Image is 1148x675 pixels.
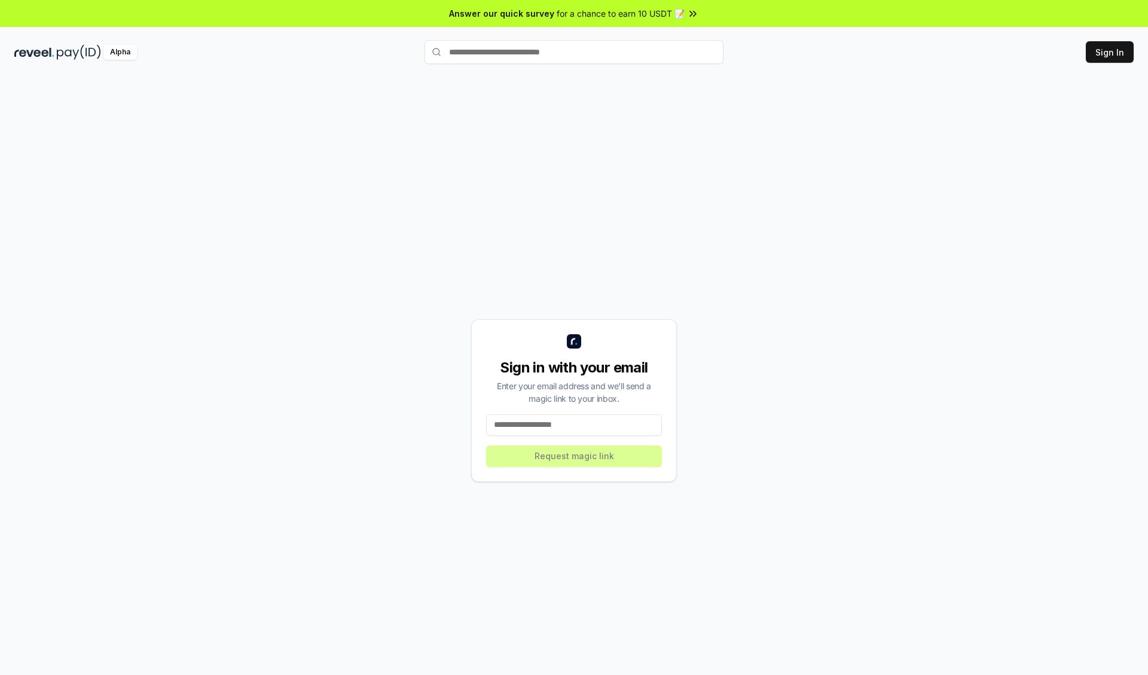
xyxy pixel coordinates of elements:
img: logo_small [567,334,581,349]
span: for a chance to earn 10 USDT 📝 [557,7,685,20]
button: Sign In [1086,41,1134,63]
span: Answer our quick survey [449,7,554,20]
img: pay_id [57,45,101,60]
img: reveel_dark [14,45,54,60]
div: Enter your email address and we’ll send a magic link to your inbox. [486,380,662,405]
div: Sign in with your email [486,358,662,377]
div: Alpha [103,45,137,60]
